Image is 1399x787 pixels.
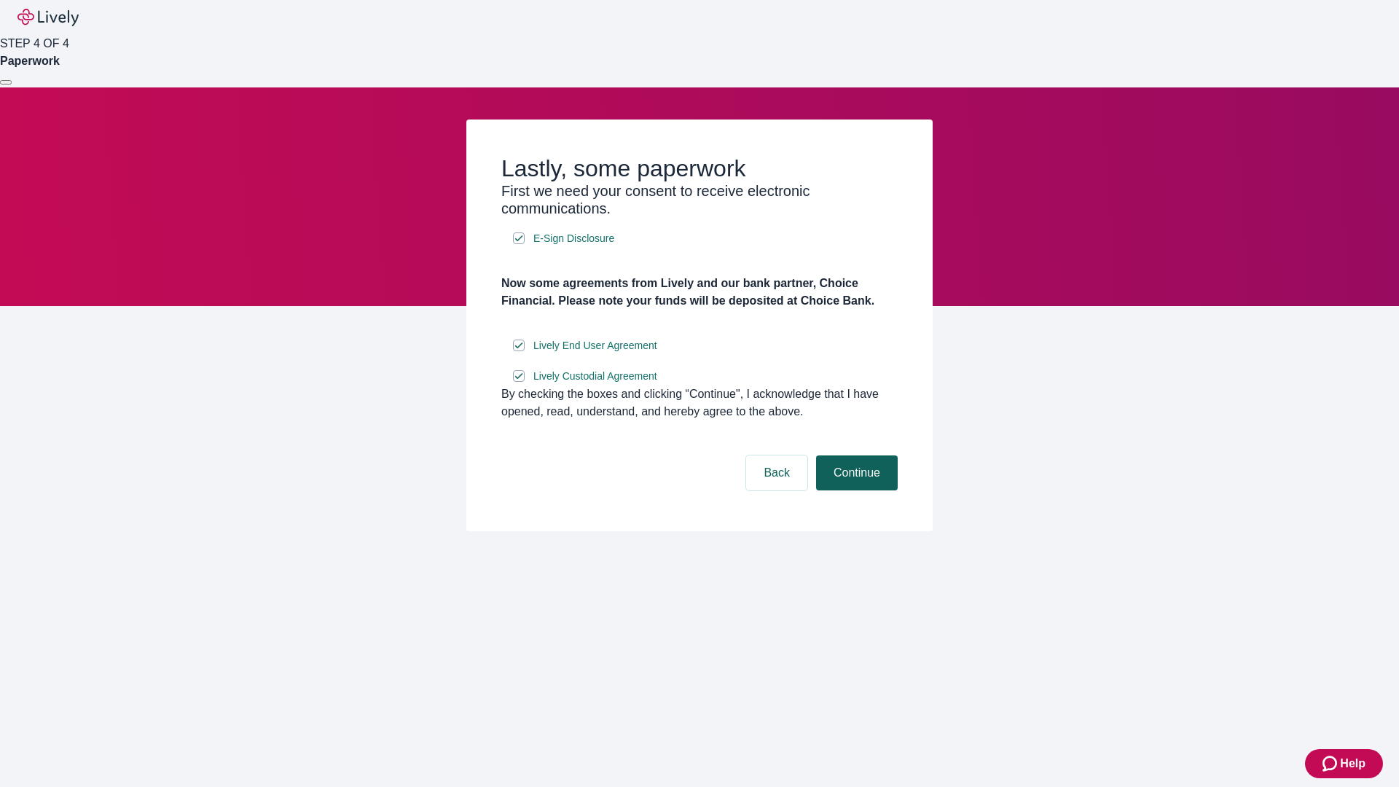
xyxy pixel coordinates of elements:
span: E-Sign Disclosure [533,231,614,246]
h2: Lastly, some paperwork [501,154,898,182]
button: Back [746,455,807,490]
a: e-sign disclosure document [530,230,617,248]
a: e-sign disclosure document [530,337,660,355]
span: Help [1340,755,1365,772]
div: By checking the boxes and clicking “Continue", I acknowledge that I have opened, read, understand... [501,385,898,420]
svg: Zendesk support icon [1322,755,1340,772]
span: Lively Custodial Agreement [533,369,657,384]
h4: Now some agreements from Lively and our bank partner, Choice Financial. Please note your funds wi... [501,275,898,310]
img: Lively [17,9,79,26]
h3: First we need your consent to receive electronic communications. [501,182,898,217]
span: Lively End User Agreement [533,338,657,353]
a: e-sign disclosure document [530,367,660,385]
button: Zendesk support iconHelp [1305,749,1383,778]
button: Continue [816,455,898,490]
